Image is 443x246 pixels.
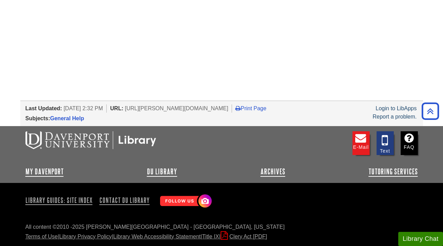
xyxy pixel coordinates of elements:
[110,105,123,111] span: URL:
[157,192,213,211] img: Follow Us! Instagram
[398,232,443,246] button: Library Chat
[401,131,418,155] a: FAQ
[419,106,441,116] a: Back to Top
[25,194,95,206] a: Library Guides: Site Index
[25,131,156,149] img: DU Libraries
[25,234,58,239] a: Terms of Use
[261,167,285,176] a: Archives
[97,194,152,206] a: Contact DU Library
[377,131,394,155] a: Text
[352,131,370,155] a: E-mail
[50,115,84,121] a: General Help
[221,234,267,239] a: Clery Act
[25,167,64,176] a: My Davenport
[125,105,229,111] span: [URL][PERSON_NAME][DOMAIN_NAME]
[369,167,418,176] a: Tutoring Services
[64,105,103,111] span: [DATE] 2:32 PM
[235,105,266,111] a: Print Page
[376,105,416,111] a: Login to LibApps
[25,223,418,241] div: All content ©2010 - 2025 [PERSON_NAME][GEOGRAPHIC_DATA] - [GEOGRAPHIC_DATA], [US_STATE] | | | |
[372,114,416,120] a: Report a problem.
[202,234,219,239] a: Title IX
[113,234,201,239] a: Library Web Accessibility Statement
[25,115,50,121] span: Subjects:
[147,167,177,176] a: DU Library
[235,105,241,111] i: Print Page
[25,105,62,111] span: Last Updated:
[59,234,112,239] a: Library Privacy Policy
